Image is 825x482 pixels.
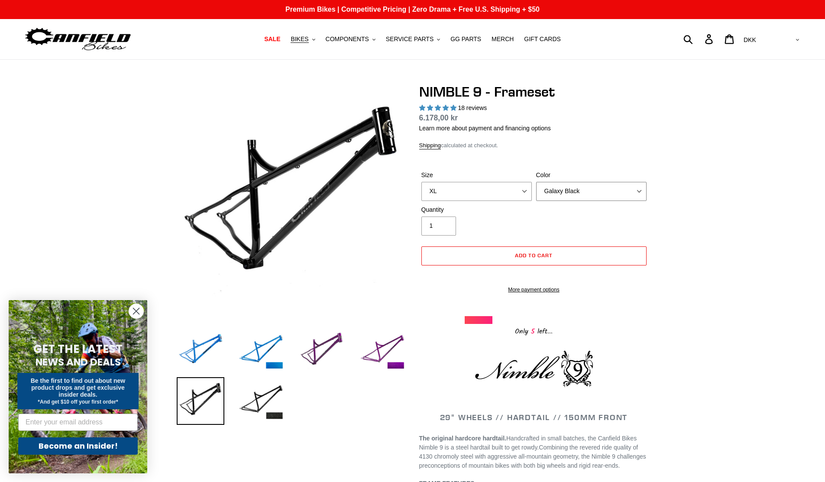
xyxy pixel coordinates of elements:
[450,36,481,43] span: GG PARTS
[386,36,434,43] span: SERVICE PARTS
[421,171,532,180] label: Size
[421,246,647,265] button: Add to cart
[536,171,647,180] label: Color
[465,324,603,337] div: Only left...
[237,377,285,425] img: Load image into Gallery viewer, NIMBLE 9 - Frameset
[260,33,285,45] a: SALE
[321,33,380,45] button: COMPONENTS
[291,36,308,43] span: BIKES
[421,286,647,294] a: More payment options
[492,36,514,43] span: MERCH
[38,399,118,405] span: *And get $10 off your first order*
[177,327,224,375] img: Load image into Gallery viewer, NIMBLE 9 - Frameset
[520,33,565,45] a: GIFT CARDS
[487,33,518,45] a: MERCH
[419,444,646,469] span: Combining the revered ride quality of 4130 chromoly steel with aggressive all-mountain geometry, ...
[298,327,346,375] img: Load image into Gallery viewer, NIMBLE 9 - Frameset
[419,125,551,132] a: Learn more about payment and financing options
[359,327,406,375] img: Load image into Gallery viewer, NIMBLE 9 - Frameset
[419,84,649,100] h1: NIMBLE 9 - Frameset
[24,26,132,53] img: Canfield Bikes
[264,36,280,43] span: SALE
[177,377,224,425] img: Load image into Gallery viewer, NIMBLE 9 - Frameset
[31,377,126,398] span: Be the first to find out about new product drops and get exclusive insider deals.
[286,33,319,45] button: BIKES
[528,326,537,337] span: 5
[382,33,444,45] button: SERVICE PARTS
[18,414,138,431] input: Enter your email address
[440,412,628,422] span: 29" WHEELS // HARDTAIL // 150MM FRONT
[33,341,123,357] span: GET THE LATEST
[419,113,458,122] span: 6.178,00 kr
[688,29,710,49] input: Search
[524,36,561,43] span: GIFT CARDS
[419,141,649,150] div: calculated at checkout.
[326,36,369,43] span: COMPONENTS
[36,355,121,369] span: NEWS AND DEALS
[237,327,285,375] img: Load image into Gallery viewer, NIMBLE 9 - Frameset
[446,33,485,45] a: GG PARTS
[18,437,138,455] button: Become an Insider!
[419,142,441,149] a: Shipping
[458,104,487,111] span: 18 reviews
[419,435,637,451] span: Handcrafted in small batches, the Canfield Bikes Nimble 9 is a steel hardtail built to get rowdy.
[129,304,144,319] button: Close dialog
[421,205,532,214] label: Quantity
[419,104,458,111] span: 4.89 stars
[515,252,553,259] span: Add to cart
[419,435,506,442] strong: The original hardcore hardtail.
